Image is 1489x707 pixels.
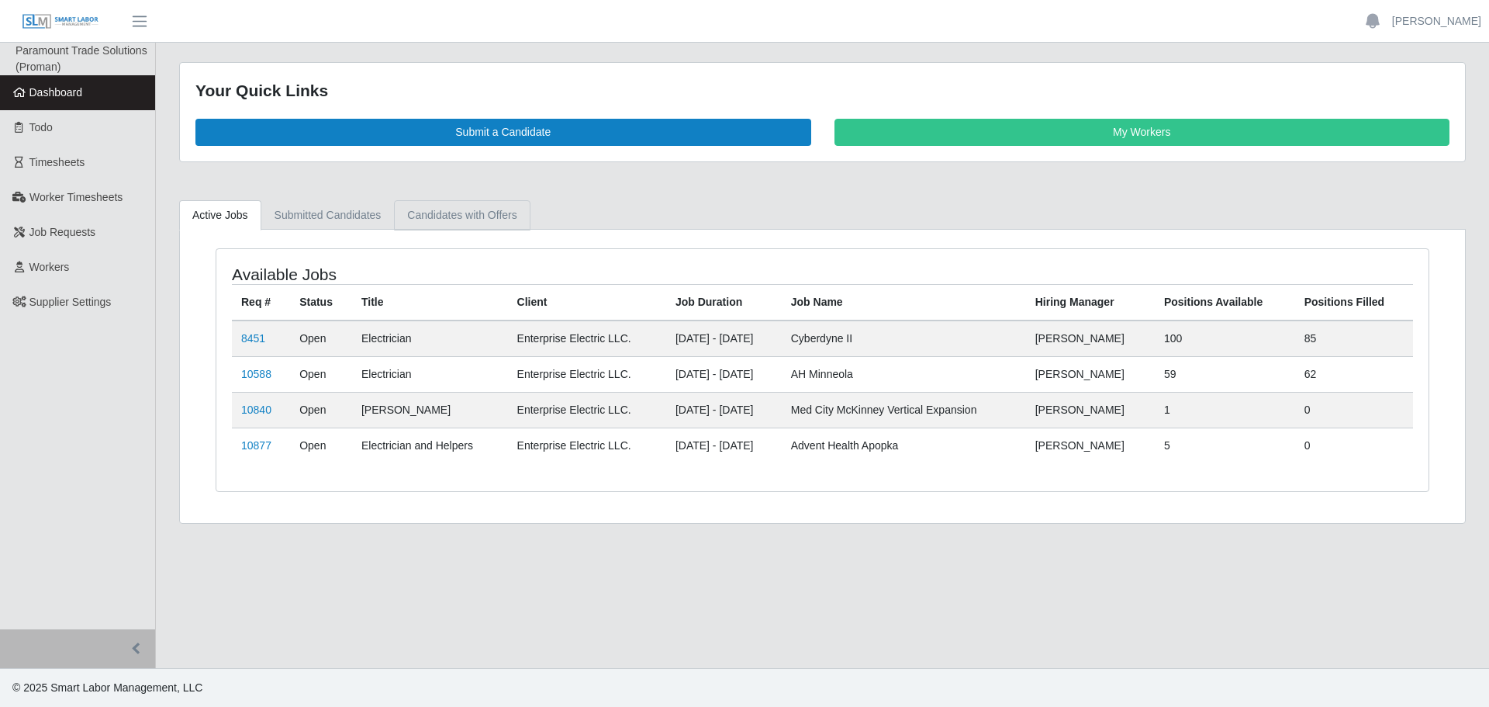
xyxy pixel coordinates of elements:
[1155,321,1295,357] td: 100
[782,428,1026,463] td: Advent Health Apopka
[195,119,811,146] a: Submit a Candidate
[29,226,96,238] span: Job Requests
[290,356,352,392] td: Open
[29,86,83,99] span: Dashboard
[352,428,508,463] td: Electrician and Helpers
[782,321,1026,357] td: Cyberdyne II
[666,321,782,357] td: [DATE] - [DATE]
[1155,284,1295,321] th: Positions Available
[241,404,271,416] a: 10840
[195,78,1449,103] div: Your Quick Links
[352,284,508,321] th: Title
[1295,392,1413,428] td: 0
[29,296,112,308] span: Supplier Settings
[290,428,352,463] td: Open
[508,284,666,321] th: Client
[290,284,352,321] th: Status
[241,368,271,380] a: 10588
[29,261,70,273] span: Workers
[179,200,261,230] a: Active Jobs
[1155,392,1295,428] td: 1
[16,44,147,73] span: Paramount Trade Solutions (Proman)
[1026,356,1155,392] td: [PERSON_NAME]
[508,356,666,392] td: Enterprise Electric LLC.
[1392,13,1481,29] a: [PERSON_NAME]
[290,392,352,428] td: Open
[666,428,782,463] td: [DATE] - [DATE]
[782,284,1026,321] th: Job Name
[394,200,530,230] a: Candidates with Offers
[232,265,710,284] h4: Available Jobs
[508,392,666,428] td: Enterprise Electric LLC.
[1026,428,1155,463] td: [PERSON_NAME]
[1155,428,1295,463] td: 5
[29,191,123,203] span: Worker Timesheets
[666,356,782,392] td: [DATE] - [DATE]
[352,356,508,392] td: Electrician
[241,332,265,345] a: 8451
[1155,356,1295,392] td: 59
[232,284,290,321] th: Req #
[290,321,352,357] td: Open
[1295,428,1413,463] td: 0
[666,284,782,321] th: Job Duration
[1295,356,1413,392] td: 62
[1295,321,1413,357] td: 85
[1026,392,1155,428] td: [PERSON_NAME]
[261,200,395,230] a: Submitted Candidates
[29,156,85,168] span: Timesheets
[352,392,508,428] td: [PERSON_NAME]
[352,321,508,357] td: Electrician
[241,439,271,452] a: 10877
[1026,321,1155,357] td: [PERSON_NAME]
[782,392,1026,428] td: Med City McKinney Vertical Expansion
[834,119,1450,146] a: My Workers
[12,681,202,694] span: © 2025 Smart Labor Management, LLC
[22,13,99,30] img: SLM Logo
[29,121,53,133] span: Todo
[782,356,1026,392] td: AH Minneola
[1295,284,1413,321] th: Positions Filled
[1026,284,1155,321] th: Hiring Manager
[666,392,782,428] td: [DATE] - [DATE]
[508,428,666,463] td: Enterprise Electric LLC.
[508,321,666,357] td: Enterprise Electric LLC.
